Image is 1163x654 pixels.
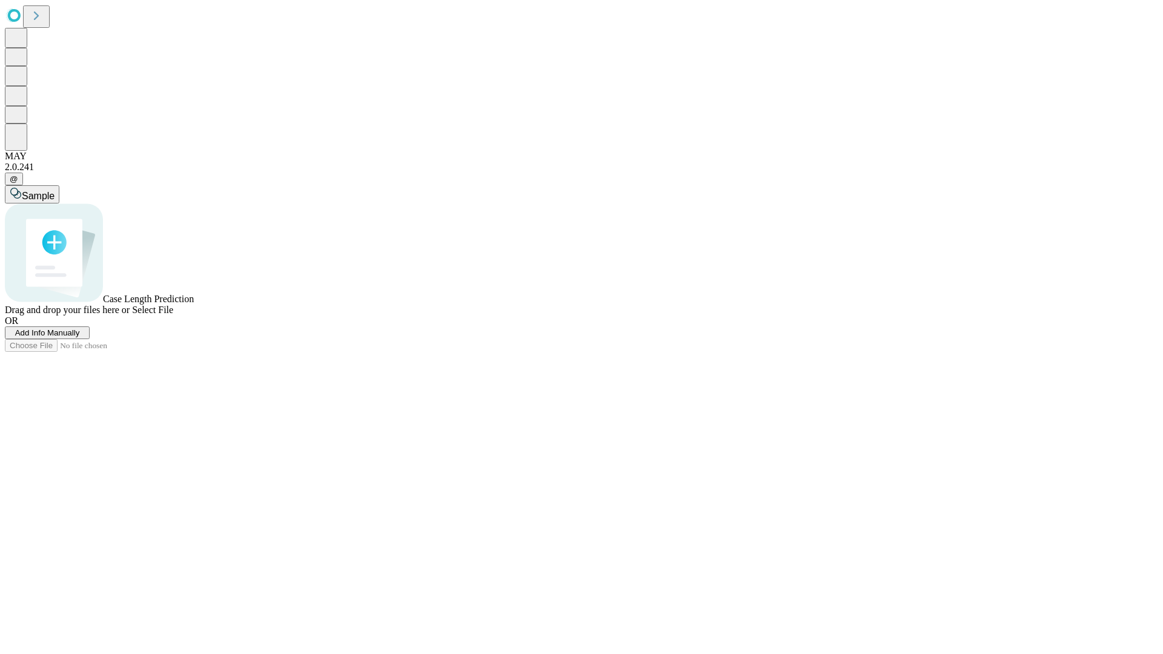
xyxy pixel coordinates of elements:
span: Drag and drop your files here or [5,305,130,315]
button: Add Info Manually [5,326,90,339]
span: Add Info Manually [15,328,80,337]
button: @ [5,173,23,185]
div: MAY [5,151,1158,162]
span: Sample [22,191,55,201]
span: OR [5,315,18,326]
span: Select File [132,305,173,315]
span: @ [10,174,18,183]
span: Case Length Prediction [103,294,194,304]
button: Sample [5,185,59,203]
div: 2.0.241 [5,162,1158,173]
